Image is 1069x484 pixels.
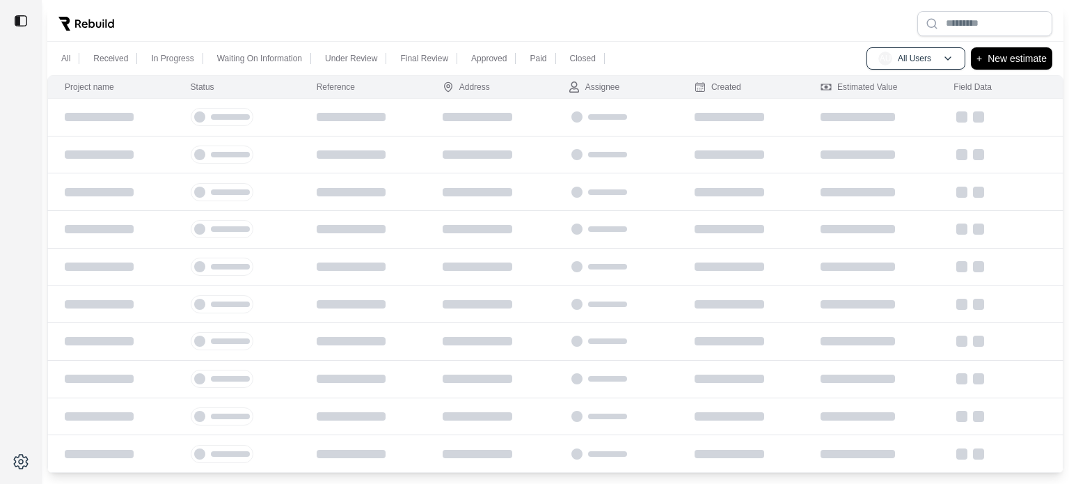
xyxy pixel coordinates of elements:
[217,53,302,64] p: Waiting On Information
[866,47,965,70] button: AUAll Users
[400,53,448,64] p: Final Review
[443,81,490,93] div: Address
[58,17,114,31] img: Rebuild
[971,47,1052,70] button: +New estimate
[14,14,28,28] img: toggle sidebar
[317,81,355,93] div: Reference
[898,53,931,64] p: All Users
[821,81,898,93] div: Estimated Value
[93,53,128,64] p: Received
[953,81,992,93] div: Field Data
[976,50,982,67] p: +
[878,52,892,65] span: AU
[530,53,546,64] p: Paid
[569,81,619,93] div: Assignee
[65,81,114,93] div: Project name
[61,53,70,64] p: All
[191,81,214,93] div: Status
[695,81,741,93] div: Created
[325,53,377,64] p: Under Review
[570,53,596,64] p: Closed
[988,50,1047,67] p: New estimate
[151,53,193,64] p: In Progress
[471,53,507,64] p: Approved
